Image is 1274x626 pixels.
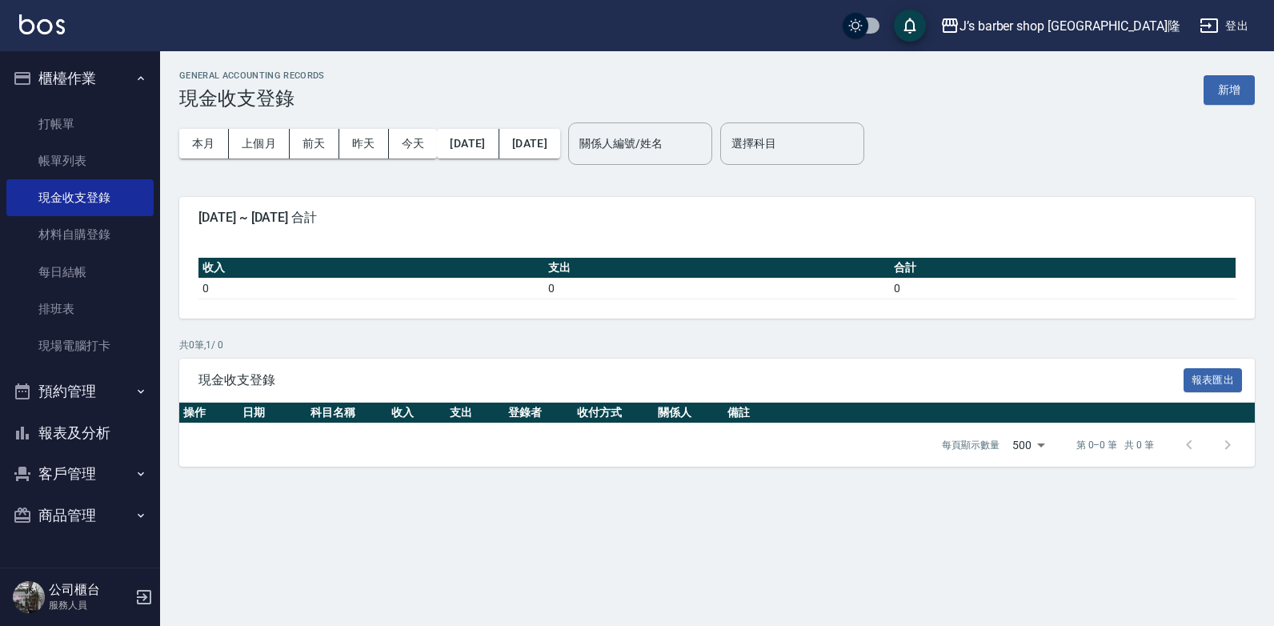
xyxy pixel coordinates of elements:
button: 商品管理 [6,495,154,536]
th: 支出 [544,258,890,279]
button: 今天 [389,129,438,159]
button: J’s barber shop [GEOGRAPHIC_DATA]隆 [934,10,1187,42]
td: 0 [544,278,890,299]
td: 0 [198,278,544,299]
th: 支出 [446,403,504,423]
div: J’s barber shop [GEOGRAPHIC_DATA]隆 [960,16,1180,36]
a: 報表匯出 [1184,371,1243,387]
th: 科目名稱 [306,403,387,423]
th: 收入 [198,258,544,279]
a: 每日結帳 [6,254,154,291]
div: 500 [1006,423,1051,467]
img: Person [13,581,45,613]
p: 第 0–0 筆 共 0 筆 [1076,438,1154,452]
a: 新增 [1204,82,1255,97]
th: 關係人 [654,403,723,423]
h3: 現金收支登錄 [179,87,325,110]
button: 預約管理 [6,371,154,412]
button: 上個月 [229,129,290,159]
button: 新增 [1204,75,1255,105]
a: 現場電腦打卡 [6,327,154,364]
button: 本月 [179,129,229,159]
th: 合計 [890,258,1236,279]
p: 每頁顯示數量 [942,438,1000,452]
a: 現金收支登錄 [6,179,154,216]
button: [DATE] [499,129,560,159]
th: 日期 [238,403,306,423]
button: save [894,10,926,42]
th: 收付方式 [573,403,654,423]
button: [DATE] [437,129,499,159]
p: 共 0 筆, 1 / 0 [179,338,1255,352]
a: 材料自購登錄 [6,216,154,253]
h2: GENERAL ACCOUNTING RECORDS [179,70,325,81]
a: 打帳單 [6,106,154,142]
th: 收入 [387,403,446,423]
th: 操作 [179,403,238,423]
button: 客戶管理 [6,453,154,495]
span: 現金收支登錄 [198,372,1184,388]
span: [DATE] ~ [DATE] 合計 [198,210,1236,226]
button: 報表及分析 [6,412,154,454]
th: 登錄者 [504,403,574,423]
a: 帳單列表 [6,142,154,179]
button: 報表匯出 [1184,368,1243,393]
td: 0 [890,278,1236,299]
button: 昨天 [339,129,389,159]
button: 櫃檯作業 [6,58,154,99]
button: 前天 [290,129,339,159]
h5: 公司櫃台 [49,582,130,598]
a: 排班表 [6,291,154,327]
th: 備註 [723,403,1255,423]
img: Logo [19,14,65,34]
button: 登出 [1193,11,1255,41]
p: 服務人員 [49,598,130,612]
